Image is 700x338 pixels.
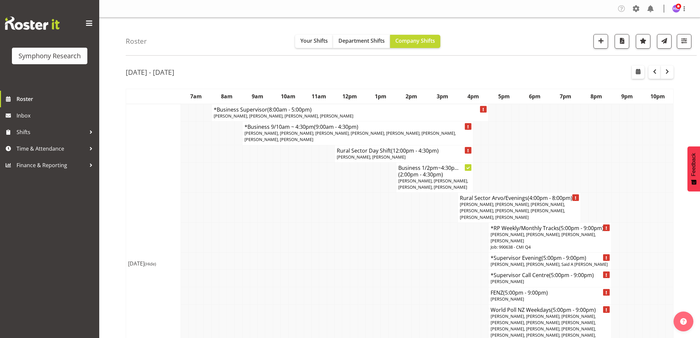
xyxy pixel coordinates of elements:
span: [PERSON_NAME], [PERSON_NAME], [PERSON_NAME], [PERSON_NAME] [491,231,596,244]
span: (2:00pm - 4:30pm) [398,171,443,178]
img: hitesh-makan1261.jpg [672,5,680,13]
h4: Roster [126,37,147,45]
button: Feedback - Show survey [687,146,700,191]
th: 8am [211,89,242,104]
h4: *Supervisor Evening [491,255,609,261]
button: Department Shifts [333,35,390,48]
img: help-xxl-2.png [680,318,687,325]
th: 3pm [427,89,458,104]
th: 2pm [396,89,427,104]
button: Filter Shifts [677,34,691,49]
div: Symphony Research [19,51,81,61]
span: (12:00pm - 4:30pm) [391,147,439,154]
span: (5:00pm - 9:00pm) [503,289,548,296]
button: Select a specific date within the roster. [632,66,644,79]
th: 8pm [581,89,612,104]
span: (Hide) [145,261,156,267]
h4: Rural Sector Arvo/Evenings [460,195,579,201]
th: 9pm [612,89,642,104]
span: Inbox [17,111,96,121]
h4: Business 1/2pm~4:30p... [398,165,471,178]
th: 9am [242,89,273,104]
th: 10pm [642,89,674,104]
h4: *Supervisor Call Centre [491,272,609,278]
span: (5:00pm - 9:00pm) [559,224,604,232]
th: 5pm [489,89,519,104]
span: Roster [17,94,96,104]
span: (5:00pm - 9:00pm) [551,306,596,314]
span: (4:00pm - 8:00pm) [528,194,572,202]
th: 10am [273,89,304,104]
span: Department Shifts [338,37,385,44]
span: [PERSON_NAME], [PERSON_NAME], [PERSON_NAME], [PERSON_NAME] [214,113,353,119]
span: Your Shifts [300,37,328,44]
th: 1pm [365,89,396,104]
span: Finance & Reporting [17,160,86,170]
h4: Rural Sector Day Shift [337,147,471,154]
th: 11am [304,89,334,104]
button: Highlight an important date within the roster. [636,34,650,49]
span: [PERSON_NAME], [PERSON_NAME], [PERSON_NAME], [PERSON_NAME], [PERSON_NAME], [PERSON_NAME], [PERSON... [460,201,565,220]
span: (5:00pm - 9:00pm) [549,271,594,279]
span: (9:00am - 4:30pm) [314,123,358,130]
span: Time & Attendance [17,144,86,154]
button: Add a new shift [593,34,608,49]
span: [PERSON_NAME], [PERSON_NAME], [PERSON_NAME], [PERSON_NAME] [398,178,468,190]
button: Your Shifts [295,35,333,48]
h4: *Business 9/10am ~ 4:30pm [244,123,471,130]
span: (5:00pm - 9:00pm) [542,254,586,262]
button: Company Shifts [390,35,440,48]
span: [PERSON_NAME], [PERSON_NAME], Said A [PERSON_NAME] [491,261,608,267]
th: 7pm [550,89,581,104]
span: [PERSON_NAME] [491,278,524,284]
th: 12pm [334,89,365,104]
button: Download a PDF of the roster according to the set date range. [615,34,629,49]
span: (8:00am - 5:00pm) [267,106,312,113]
h4: *RP Weekly/Monthly Tracks [491,225,609,231]
th: 6pm [519,89,550,104]
h4: World Poll NZ Weekdays [491,307,609,313]
th: 7am [181,89,211,104]
span: Company Shifts [395,37,435,44]
h4: FENZ [491,289,609,296]
button: Send a list of all shifts for the selected filtered period to all rostered employees. [657,34,672,49]
img: Rosterit website logo [5,17,60,30]
span: [PERSON_NAME], [PERSON_NAME] [337,154,406,160]
span: [PERSON_NAME], [PERSON_NAME], [PERSON_NAME], [PERSON_NAME], [PERSON_NAME], [PERSON_NAME], [PERSON... [244,130,456,142]
h4: *Business Supervisor [214,106,487,113]
span: Shifts [17,127,86,137]
p: Job: 990638 - CMI Q4 [491,244,609,250]
span: [PERSON_NAME] [491,296,524,302]
th: 4pm [458,89,489,104]
span: Feedback [691,153,697,176]
h2: [DATE] - [DATE] [126,68,174,76]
